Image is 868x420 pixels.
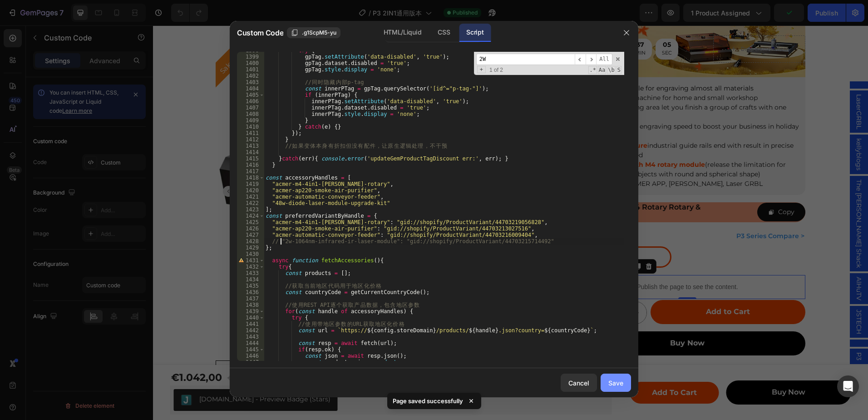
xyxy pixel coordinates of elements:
div: 1444 [237,340,264,346]
div: 1442 [237,327,264,334]
div: 1407 [237,105,264,111]
a: p3 series compare > [583,206,651,215]
div: 05 [455,15,466,23]
div: 1438 [237,302,264,308]
div: 1410 [237,124,264,130]
div: 1427 [237,232,264,238]
div: 1434 [237,276,264,283]
input: quantity [437,276,473,298]
span: One laser module for engraving almost all materials [434,59,601,67]
li: Spacious working area let you finish a group of crafts with one setting [434,77,653,96]
span: Custom Code [237,27,283,38]
li: (release the limitation for engraving the objects with round and spherical shape) [434,135,653,154]
button: Add to Cart [498,275,653,299]
div: 1440 [237,315,264,321]
p: SEC [509,23,519,32]
li: Compatible ACMER APP, [PERSON_NAME], Laser GRBL [434,154,653,163]
span: Alt-Enter [596,54,612,65]
div: 1409 [237,117,264,124]
div: 1433 [237,270,264,276]
div: Drop element here [588,20,636,27]
button: Carousel Back Arrow [70,160,81,171]
div: 1402 [237,73,264,79]
p: HRS [455,23,466,32]
span: Whole Word Search [607,66,615,74]
div: 1447 [237,359,264,365]
div: 1417 [237,168,264,175]
div: 1439 [237,308,264,315]
div: 1418 [237,175,264,181]
div: 1430 [237,251,264,257]
div: Save [116,347,133,358]
div: 1443 [237,334,264,340]
div: 1403 [237,79,264,85]
button: Carousel Next Arrow [375,160,386,171]
button: Save [601,374,631,392]
strong: COREXY structure [434,116,494,124]
legend: Type: P3 2IN1 [416,204,460,217]
div: 1405 [237,92,264,98]
span: CaseSensitive Search [598,66,606,74]
p: DAY [428,23,439,32]
div: 1445 [237,346,264,353]
div: 1416 [237,162,264,168]
div: €768,00 [133,347,158,357]
div: 1431 [237,257,264,264]
span: P3 2IN1 [456,227,478,235]
span: .g1ScpM5-yu [302,29,336,37]
div: Cancel [568,378,589,388]
div: 1420 [237,187,264,194]
div: 1404 [237,85,264,92]
div: 1401 [237,66,264,73]
div: 1400 [237,60,264,66]
div: 1413 [237,143,264,149]
div: 04 [428,15,439,23]
div: 1399 [237,54,264,60]
div: 1429 [237,245,264,251]
span: JSTECH [701,284,710,309]
span: AlHuTV [701,251,710,275]
div: 1408 [237,111,264,117]
button: increment [473,276,493,298]
div: 1435 [237,283,264,289]
div: 1446 [237,353,264,359]
div: 1426 [237,225,264,232]
span: Buy P3, Free M4 Rotary Rotary & Materials [427,177,547,196]
div: 1415 [237,155,264,162]
pre: Sale €768,00 off [61,1,113,54]
span: Search In Selection [616,66,621,74]
div: 1428 [237,238,264,245]
p: MIN [482,23,493,32]
li: Desktop laser machine for home and small workshop [434,68,653,77]
div: 1411 [237,130,264,136]
div: 05 [509,15,519,23]
div: Script [459,24,491,42]
button: Judge.me - Preview Badge (Stars) [21,364,185,385]
button: .g1ScpM5-yu [287,27,340,38]
li: industrial guide rails end with result in precise under high speed [434,115,653,135]
button: Add to Cart [477,356,566,378]
span: The [PERSON_NAME] Shack [701,154,710,242]
p: Publish the page to see the content. [416,257,653,266]
div: Save [608,378,623,388]
div: 1441 [237,321,264,327]
button: Cancel [561,374,597,392]
span: ​ [586,54,597,65]
button: Buy Now [573,355,698,379]
span: kellyblogs [701,113,710,145]
p: Page saved successfully [393,396,463,405]
span: 1 of 2 [486,67,507,73]
button: Buy Now [416,306,653,330]
div: 1437 [237,295,264,302]
button: Copy [604,177,652,196]
input: Search for [476,54,575,65]
div: 1432 [237,264,264,270]
strong: Compatible with M4 rotary module [434,135,552,143]
div: 1424 [237,213,264,219]
div: CSS [430,24,457,42]
div: 1414 [237,149,264,155]
button: decrement [417,276,437,298]
div: 37 [482,15,493,23]
div: 1412 [237,136,264,143]
span: P3激光头的区别 [701,327,710,335]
